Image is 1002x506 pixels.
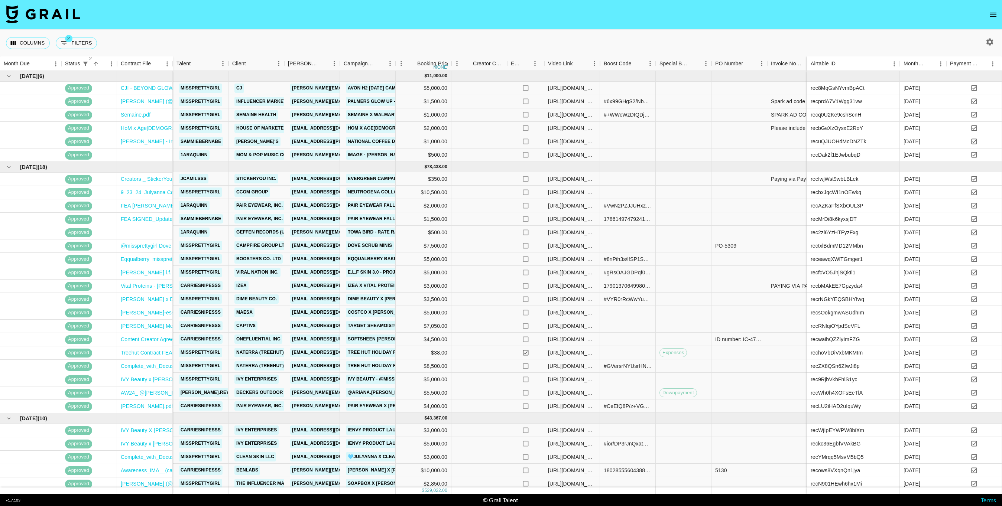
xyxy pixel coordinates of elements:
a: CCOM GROUP [234,187,270,197]
div: recprdA7V1Wgg31vw [811,98,862,105]
span: approved [65,151,92,159]
a: [PERSON_NAME] (@missprettygirl) [PERSON_NAME] Campaign.pdf [121,98,286,105]
span: approved [65,111,92,118]
a: Naterra (TreeHut) [234,361,286,370]
a: missprettygirl [179,268,222,277]
div: https://www.tiktok.com/@missprettygirl/video/7399847254640708894?_r=1&_t=8gxArJpQZ5S [548,111,596,118]
a: [PERSON_NAME]-ess-hair-x-[PERSON_NAME]-oct_SIGNED.pdf [121,309,276,316]
a: [EMAIL_ADDRESS][PERSON_NAME][DOMAIN_NAME] [290,137,411,146]
button: Sort [407,58,417,69]
a: HoM x Age[DEMOGRAPHIC_DATA] - @missprettygirl Contract.pdf [121,124,278,132]
a: [EMAIL_ADDRESS][DOMAIN_NAME] [290,241,373,250]
button: Menu [987,58,998,69]
a: missprettygirl [179,187,222,197]
div: Oct '24 [904,215,920,223]
span: ( 6 ) [38,72,44,80]
a: [PERSON_NAME] x DIME Agreement ([DATE]) (1).pdf [121,296,249,303]
a: Treehut Contract FEA.pdf [121,349,181,356]
a: [EMAIL_ADDRESS][PERSON_NAME][DOMAIN_NAME] [290,281,411,290]
div: $2,000.00 [396,122,451,135]
div: Month Due [4,56,30,71]
div: Video Link [548,56,573,71]
button: Menu [889,58,900,69]
div: Payment Sent [950,56,979,71]
div: Talent [173,56,228,71]
button: Sort [632,58,642,69]
a: Pair Eyewear Fall Campaign [346,214,423,223]
a: [EMAIL_ADDRESS][DOMAIN_NAME] [290,214,373,223]
span: ( 18 ) [38,163,47,171]
span: approved [65,202,92,209]
button: Sort [521,58,532,69]
span: approved [65,229,92,236]
a: [EMAIL_ADDRESS][DOMAIN_NAME] [290,308,373,317]
div: 17861497479241994 [604,215,652,223]
div: Invoice Notes [767,56,823,71]
a: iEnvy Product Launch: “Press & GO Clean Day” Lashes" [346,439,492,448]
a: sammiebernabe [179,137,223,146]
div: https://www.tiktok.com/@jcamilsss/video/7423175209441578270?is_from_webapp=1&sender_device=pc&web... [548,175,596,183]
div: recIwjWst9wbLBLek [811,175,859,183]
div: Please include the following in subject line and on invoice - "GFUTURES2164" [771,124,819,132]
div: money [434,65,450,69]
div: https://www.tiktok.com/@missprettygirl/video/7410965844517227806?_r=1&_t=8pSOhuuhgZW [548,124,596,132]
a: Awareness_IMA__(carriesnipesss_and_BENlabs_(H.pdf [121,467,254,474]
a: Ivy Enterprises [234,375,279,384]
div: Client [232,56,246,71]
a: Tree Hut Holiday FY25 - product reimbursement [346,348,474,357]
a: IVY Beauty x [PERSON_NAME] Partnership (PRESS & GO CLEAN DAY) Signed.pdf [121,440,321,447]
a: Semaine Health [234,110,278,120]
div: 78,438.00 [427,164,447,170]
div: Sep '24 [904,98,920,105]
a: missprettygirl [179,294,222,304]
a: [EMAIL_ADDRESS][DOMAIN_NAME] [290,439,373,448]
a: [EMAIL_ADDRESS][DOMAIN_NAME] [290,201,373,210]
a: [EMAIL_ADDRESS][DOMAIN_NAME] [290,294,373,304]
button: Sort [318,58,329,69]
a: carriesnipesss [179,401,223,411]
div: Invoice Notes [771,56,801,71]
a: [PERSON_NAME] Mousture.pdf [121,322,197,330]
div: Sep '24 [904,151,920,159]
button: Menu [451,58,463,69]
div: Sep '24 [904,138,920,145]
a: Naterra (TreeHut) [234,348,286,357]
div: recMrDi8k6kyxsjDT [811,215,857,223]
a: [PERSON_NAME][EMAIL_ADDRESS][DOMAIN_NAME] [290,110,411,120]
div: [PERSON_NAME] [288,56,318,71]
button: Menu [589,58,600,69]
a: [EMAIL_ADDRESS][DOMAIN_NAME] [290,361,373,370]
button: Show filters [56,37,97,49]
div: https://www.tiktok.com/@missprettygirl/video/7423207270810471710?is_from_webapp=1&sender_device=p... [548,189,596,196]
a: @missprettygirl Dove x Campfire _ Influencer Contract Template (1) (1).docx (signed).docx [121,242,335,249]
div: https://www.tiktok.com/@1araquinn/video/7420910803433360670?_r=1&_t=8qBqnmlw9Ax [548,202,596,209]
a: carriesnipesss [179,425,223,435]
button: Menu [700,58,711,69]
div: $500.00 [396,148,451,162]
a: [EMAIL_ADDRESS][DOMAIN_NAME] [290,375,373,384]
a: Clean Skin LLC [234,452,276,461]
a: EQQUALBERRY BAKUCHIOL PLUMPING SERUM PROMO [346,254,474,264]
div: $ [424,164,427,170]
span: approved [65,216,92,223]
button: Sort [191,58,201,69]
div: Contract File [121,56,151,71]
a: Maesa [234,308,254,317]
a: carriesnipesss [179,281,223,290]
div: Video Link [544,56,600,71]
div: Oct '24 [904,229,920,236]
a: Eqqualberry_missprettygirl_240924.pdf [121,255,213,263]
div: Special Booking Type [656,56,711,71]
a: [EMAIL_ADDRESS][DOMAIN_NAME] [290,425,373,435]
a: Neutrogena Collagen Bank Moisterizer [346,187,455,197]
div: rec8MqGsNYvmBpACt [811,84,865,92]
a: missprettygirl [179,97,222,106]
button: Sort [925,59,935,69]
div: $1,500.00 [396,95,451,108]
a: Pair Eyewear, Inc. [234,401,285,411]
a: Pair Eyewear Fall Campaign [346,201,423,210]
a: [EMAIL_ADDRESS][DOMAIN_NAME] [290,254,373,264]
a: [PERSON_NAME] x [PERSON_NAME] Comfort, Period. (Project Code: B0440P 0005 | Deliverable DD:437153) [346,466,608,475]
div: Booking Price [417,56,450,71]
button: Sort [30,59,40,69]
